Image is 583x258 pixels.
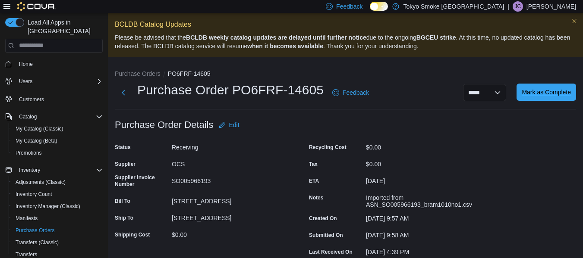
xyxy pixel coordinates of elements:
span: Inventory Manager (Classic) [12,201,103,211]
a: Feedback [329,84,372,101]
label: Status [115,144,131,151]
button: Dismiss this callout [569,16,580,26]
a: My Catalog (Classic) [12,124,67,134]
div: Imported from ASN_SO005966193_bram1010no1.csv [366,191,482,208]
button: Adjustments (Classic) [9,176,106,188]
button: Transfers (Classic) [9,236,106,249]
span: Inventory Count [16,191,52,198]
span: Inventory [19,167,40,174]
span: My Catalog (Classic) [12,124,103,134]
span: Home [16,59,103,69]
label: Notes [309,194,323,201]
span: Edit [229,121,240,129]
p: | [507,1,509,12]
div: $0.00 [172,228,287,238]
a: Home [16,59,36,69]
div: [STREET_ADDRESS] [172,211,287,221]
span: Home [19,61,33,68]
span: Purchase Orders [12,225,103,236]
a: Transfers (Classic) [12,237,62,248]
span: Inventory Count [12,189,103,199]
label: Tax [309,161,318,168]
a: Manifests [12,213,41,224]
label: Supplier Invoice Number [115,174,168,188]
span: Inventory Manager (Classic) [16,203,80,210]
span: Load All Apps in [GEOGRAPHIC_DATA] [24,18,103,35]
button: Catalog [2,111,106,123]
span: JC [515,1,521,12]
span: Customers [16,93,103,104]
span: Promotions [12,148,103,158]
img: Cova [17,2,56,11]
span: Transfers (Classic) [16,239,59,246]
button: Manifests [9,212,106,224]
button: Customers [2,93,106,105]
div: $0.00 [366,157,482,168]
p: Tokyo Smoke [GEOGRAPHIC_DATA] [403,1,504,12]
div: Receiving [172,140,287,151]
label: Shipping Cost [115,231,150,238]
a: Purchase Orders [12,225,58,236]
button: Users [2,75,106,87]
span: Catalog [19,113,37,120]
label: Ship To [115,214,133,221]
div: OCS [172,157,287,168]
a: Adjustments (Classic) [12,177,69,187]
div: SO005966193 [172,174,287,184]
label: Created On [309,215,337,222]
button: Users [16,76,36,87]
span: My Catalog (Beta) [16,137,57,144]
label: Bill To [115,198,130,205]
strong: BCLDB weekly catalog updates are delayed until further notice [186,34,366,41]
span: Adjustments (Classic) [16,179,66,186]
div: [DATE] [366,174,482,184]
span: Mark as Complete [522,88,571,96]
button: Promotions [9,147,106,159]
span: Transfers (Classic) [12,237,103,248]
input: Dark Mode [370,2,388,11]
button: Inventory Count [9,188,106,200]
button: Edit [215,116,243,134]
span: Catalog [16,112,103,122]
p: BCLDB Catalog Updates [115,19,576,30]
span: Purchase Orders [16,227,55,234]
button: Purchase Orders [9,224,106,236]
a: Inventory Manager (Classic) [12,201,84,211]
button: Mark as Complete [517,84,576,101]
a: Inventory Count [12,189,56,199]
label: ETA [309,177,319,184]
strong: BGCEU strike [416,34,456,41]
span: My Catalog (Beta) [12,136,103,146]
div: Jordan Cooper [513,1,523,12]
label: Supplier [115,161,136,168]
span: Inventory [16,165,103,175]
strong: when it becomes available [247,43,323,50]
button: My Catalog (Beta) [9,135,106,147]
button: My Catalog (Classic) [9,123,106,135]
div: [DATE] 9:58 AM [366,228,482,239]
div: [DATE] 4:39 PM [366,245,482,255]
span: Manifests [16,215,38,222]
span: Promotions [16,149,42,156]
button: Next [115,84,132,101]
span: Adjustments (Classic) [12,177,103,187]
span: My Catalog (Classic) [16,125,63,132]
a: Customers [16,94,47,105]
button: Home [2,58,106,70]
label: Recycling Cost [309,144,347,151]
label: Last Received On [309,249,353,255]
span: Customers [19,96,44,103]
span: Feedback [343,88,369,97]
span: Users [19,78,32,85]
span: Users [16,76,103,87]
h1: Purchase Order PO6FRF-14605 [137,81,324,99]
div: [DATE] 9:57 AM [366,211,482,222]
button: PO6FRF-14605 [168,70,211,77]
span: Manifests [12,213,103,224]
div: [STREET_ADDRESS] [172,194,287,205]
button: Catalog [16,112,40,122]
span: Feedback [336,2,362,11]
a: Promotions [12,148,45,158]
button: Inventory [2,164,106,176]
nav: An example of EuiBreadcrumbs [115,69,576,80]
